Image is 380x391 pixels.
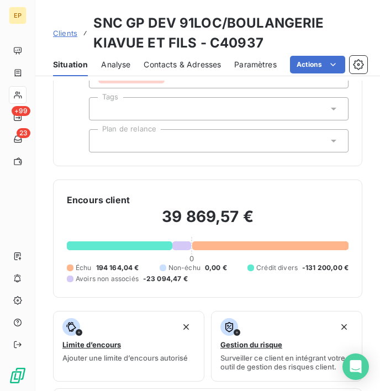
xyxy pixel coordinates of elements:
[67,207,349,237] h2: 39 869,57 €
[9,130,26,148] a: 23
[205,263,227,273] span: 0,00 €
[76,274,139,284] span: Avoirs non associés
[168,263,200,273] span: Non-échu
[76,263,92,273] span: Échu
[290,56,345,73] button: Actions
[9,7,27,24] div: EP
[101,59,130,70] span: Analyse
[53,59,88,70] span: Situation
[143,274,188,284] span: -23 094,47 €
[9,108,26,126] a: +99
[220,353,353,371] span: Surveiller ce client en intégrant votre outil de gestion des risques client.
[234,59,277,70] span: Paramètres
[53,311,204,382] button: Limite d’encoursAjouter une limite d’encours autorisé
[93,13,362,53] h3: SNC GP DEV 91LOC/BOULANGERIE KIAVUE ET FILS - C40937
[98,104,107,114] input: Ajouter une valeur
[98,136,107,146] input: Ajouter une valeur
[53,29,77,38] span: Clients
[12,106,30,116] span: +99
[302,263,349,273] span: -131 200,00 €
[220,340,282,349] span: Gestion du risque
[189,254,194,263] span: 0
[144,59,221,70] span: Contacts & Adresses
[9,367,27,384] img: Logo LeanPay
[62,340,121,349] span: Limite d’encours
[211,311,362,382] button: Gestion du risqueSurveiller ce client en intégrant votre outil de gestion des risques client.
[62,353,188,362] span: Ajouter une limite d’encours autorisé
[17,128,30,138] span: 23
[53,28,77,39] a: Clients
[342,353,369,380] div: Open Intercom Messenger
[256,263,298,273] span: Crédit divers
[67,193,130,207] h6: Encours client
[96,263,139,273] span: 194 164,04 €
